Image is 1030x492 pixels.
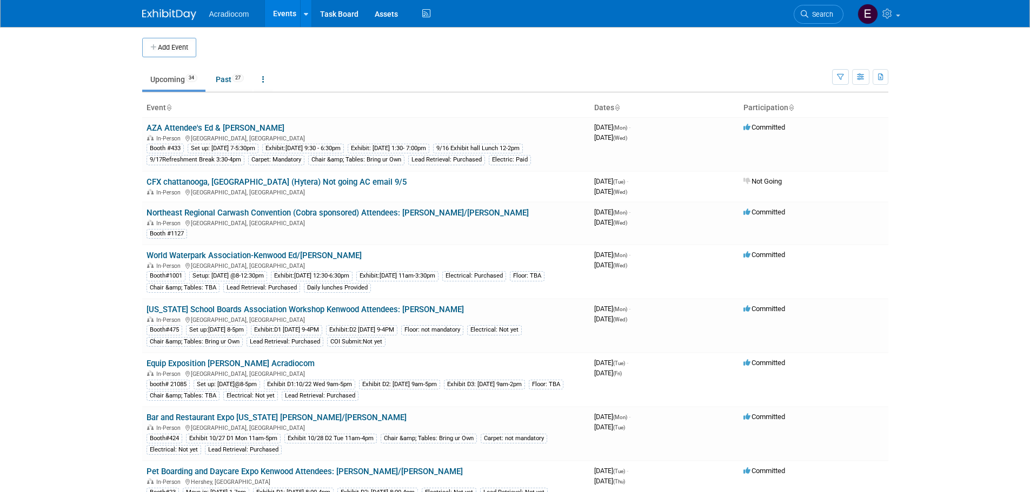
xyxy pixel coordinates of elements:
[247,337,323,347] div: Lead Retrieval: Purchased
[739,99,888,117] th: Participation
[156,478,184,486] span: In-Person
[788,103,794,112] a: Sort by Participation Type
[147,251,362,260] a: World Waterpark Association-Kenwood Ed/[PERSON_NAME]
[629,208,630,216] span: -
[442,271,506,281] div: Electrical: Purchased
[408,155,485,165] div: Lead Retrieval: Purchased
[627,467,628,475] span: -
[147,380,190,389] div: booth# 21085
[142,38,196,57] button: Add Event
[251,325,322,335] div: Exhibit:D1 [DATE] 9-4PM
[208,69,252,90] a: Past27
[147,369,586,378] div: [GEOGRAPHIC_DATA], [GEOGRAPHIC_DATA]
[510,271,544,281] div: Floor: TBA
[166,103,171,112] a: Sort by Event Name
[629,251,630,259] span: -
[613,316,627,322] span: (Wed)
[147,325,182,335] div: Booth#475
[147,391,220,401] div: Chair &amp; Tables: TBA
[481,434,547,443] div: Carpet: not mandatory
[743,123,785,131] span: Committed
[189,271,267,281] div: Setup: [DATE] @8-12:30pm
[248,155,304,165] div: Carpet: Mandatory
[147,315,586,323] div: [GEOGRAPHIC_DATA], [GEOGRAPHIC_DATA]
[489,155,531,165] div: Electric: Paid
[613,360,625,366] span: (Tue)
[147,445,201,455] div: Electrical: Not yet
[147,337,243,347] div: Chair &amp; Tables: Bring ur Own
[590,99,739,117] th: Dates
[613,125,627,131] span: (Mon)
[185,74,197,82] span: 34
[147,208,529,218] a: Northeast Regional Carwash Convention (Cobra sponsored) Attendees: [PERSON_NAME]/[PERSON_NAME]
[613,370,622,376] span: (Fri)
[356,271,438,281] div: Exhibit:[DATE] 11am-3:30pm
[401,325,463,335] div: Floor: not mandatory
[433,144,523,153] div: 9/16 Exhibit hall Lunch 12-2pm
[743,413,785,421] span: Committed
[808,10,833,18] span: Search
[223,283,300,293] div: Lead Retrieval: Purchased
[147,218,586,227] div: [GEOGRAPHIC_DATA], [GEOGRAPHIC_DATA]
[147,177,407,187] a: CFX chattanooga, [GEOGRAPHIC_DATA] (Hytera) Not going AC email 9/5
[186,325,247,335] div: Set up:[DATE] 8-5pm
[627,359,628,367] span: -
[147,305,464,314] a: [US_STATE] School Boards Association Workshop Kenwood Attendees: [PERSON_NAME]
[147,467,463,476] a: Pet Boarding and Daycare Expo Kenwood Attendees: [PERSON_NAME]/[PERSON_NAME]
[629,413,630,421] span: -
[156,189,184,196] span: In-Person
[147,261,586,269] div: [GEOGRAPHIC_DATA], [GEOGRAPHIC_DATA]
[147,189,154,194] img: In-Person Event
[147,434,182,443] div: Booth#424
[147,423,586,432] div: [GEOGRAPHIC_DATA], [GEOGRAPHIC_DATA]
[194,380,260,389] div: Set up: [DATE]@8-5pm
[147,220,154,225] img: In-Person Event
[304,283,371,293] div: Daily lunches Provided
[147,135,154,140] img: In-Person Event
[613,468,625,474] span: (Tue)
[156,316,184,323] span: In-Person
[156,424,184,432] span: In-Person
[223,391,278,401] div: Electrical: Not yet
[262,144,344,153] div: Exhibit:[DATE] 9:30 - 6:30pm
[284,434,377,443] div: Exhibit 10/28 D2 Tue 11am-4pm
[142,69,205,90] a: Upcoming34
[147,424,154,430] img: In-Person Event
[613,414,627,420] span: (Mon)
[613,179,625,185] span: (Tue)
[613,306,627,312] span: (Mon)
[613,478,625,484] span: (Thu)
[147,413,407,422] a: Bar and Restaurant Expo [US_STATE] [PERSON_NAME]/[PERSON_NAME]
[147,316,154,322] img: In-Person Event
[594,133,627,141] span: [DATE]
[743,177,782,185] span: Not Going
[147,283,220,293] div: Chair &amp; Tables: TBA
[142,9,196,20] img: ExhibitDay
[348,144,429,153] div: Exhibit: [DATE] 1:30- 7:00pm
[613,262,627,268] span: (Wed)
[467,325,522,335] div: Electrical: Not yet
[743,467,785,475] span: Committed
[147,478,154,484] img: In-Person Event
[743,208,785,216] span: Committed
[232,74,244,82] span: 27
[627,177,628,185] span: -
[147,262,154,268] img: In-Person Event
[147,187,586,196] div: [GEOGRAPHIC_DATA], [GEOGRAPHIC_DATA]
[594,123,630,131] span: [DATE]
[381,434,477,443] div: Chair &amp; Tables: Bring ur Own
[614,103,620,112] a: Sort by Start Date
[629,123,630,131] span: -
[147,123,284,133] a: AZA Attendee's Ed & [PERSON_NAME]
[594,177,628,185] span: [DATE]
[594,477,625,485] span: [DATE]
[156,135,184,142] span: In-Person
[529,380,563,389] div: Floor: TBA
[209,10,249,18] span: Acradiocom
[594,187,627,196] span: [DATE]
[147,133,586,142] div: [GEOGRAPHIC_DATA], [GEOGRAPHIC_DATA]
[743,251,785,259] span: Committed
[359,380,440,389] div: Exhibit D2: [DATE] 9am-5pm
[594,423,625,431] span: [DATE]
[156,370,184,378] span: In-Person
